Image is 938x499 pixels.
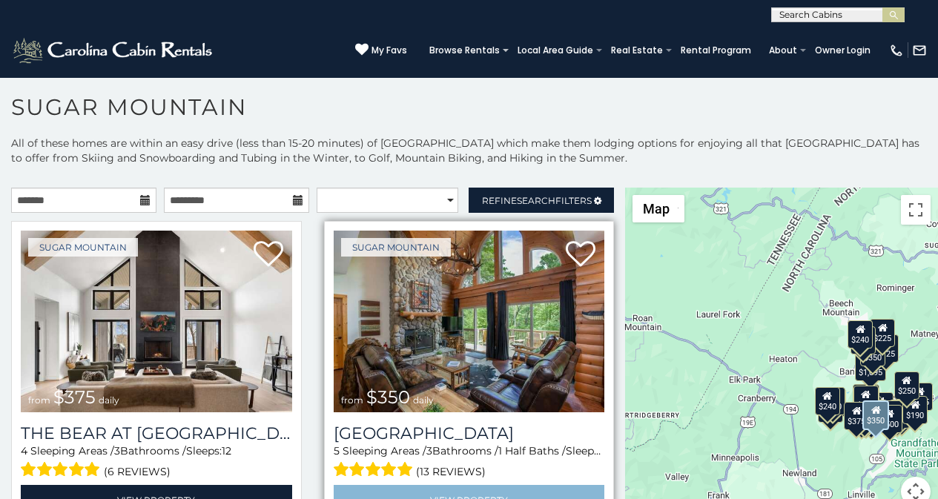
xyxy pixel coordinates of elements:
a: RefineSearchFilters [469,188,614,213]
span: from [341,394,363,406]
div: Sleeping Areas / Bathrooms / Sleeps: [334,443,605,481]
a: My Favs [355,43,407,58]
div: $350 [862,400,889,430]
span: 4 [21,444,27,457]
a: Grouse Moor Lodge from $350 daily [334,231,605,412]
span: $375 [53,386,96,408]
span: My Favs [371,44,407,57]
h3: Grouse Moor Lodge [334,423,605,443]
span: daily [413,394,434,406]
span: $350 [366,386,410,408]
img: The Bear At Sugar Mountain [21,231,292,412]
div: $500 [877,405,902,433]
span: Refine Filters [482,195,592,206]
div: Sleeping Areas / Bathrooms / Sleeps: [21,443,292,481]
span: 3 [114,444,120,457]
a: The Bear At Sugar Mountain from $375 daily [21,231,292,412]
div: $195 [885,400,910,429]
a: Real Estate [604,40,670,61]
a: The Bear At [GEOGRAPHIC_DATA] [21,423,292,443]
div: $300 [853,386,879,414]
span: 5 [334,444,340,457]
div: $375 [845,402,870,430]
div: $240 [815,387,840,415]
a: Sugar Mountain [341,238,451,257]
span: (13 reviews) [416,462,486,481]
span: 12 [601,444,611,457]
span: Search [517,195,555,206]
span: 1 Half Baths / [498,444,566,457]
img: phone-regular-white.png [889,43,904,58]
a: Sugar Mountain [28,238,138,257]
span: daily [99,394,119,406]
img: Grouse Moor Lodge [334,231,605,412]
button: Toggle fullscreen view [901,195,931,225]
span: 12 [222,444,231,457]
img: mail-regular-white.png [912,43,927,58]
button: Change map style [633,195,684,222]
div: $125 [873,334,899,363]
a: Add to favorites [254,239,283,271]
a: Add to favorites [566,239,595,271]
a: Browse Rentals [422,40,507,61]
span: 3 [426,444,432,457]
div: $240 [848,320,873,348]
img: White-1-2.png [11,36,217,65]
a: Owner Login [807,40,878,61]
a: Rental Program [673,40,759,61]
div: $155 [908,383,933,411]
span: from [28,394,50,406]
div: $1,095 [855,353,886,381]
div: $200 [868,392,894,420]
a: [GEOGRAPHIC_DATA] [334,423,605,443]
a: About [762,40,805,61]
h3: The Bear At Sugar Mountain [21,423,292,443]
div: $190 [853,384,878,412]
div: $225 [870,319,895,347]
span: (6 reviews) [104,462,171,481]
a: Local Area Guide [510,40,601,61]
span: Map [643,201,670,217]
div: $190 [902,396,928,424]
div: $250 [894,371,919,400]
